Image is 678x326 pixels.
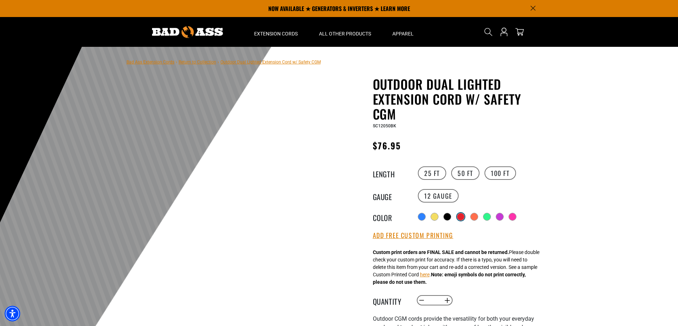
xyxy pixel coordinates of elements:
summary: Search [483,26,494,38]
div: Accessibility Menu [5,306,20,321]
span: $76.95 [373,139,401,152]
strong: Custom print orders are FINAL SALE and cannot be returned. [373,249,509,255]
h1: Outdoor Dual Lighted Extension Cord w/ Safety CGM [373,77,547,121]
img: Bad Ass Extension Cords [152,26,223,38]
span: Outdoor Dual Lighted Extension Cord w/ Safety CGM [220,60,321,65]
label: 50 FT [451,166,480,180]
span: › [218,60,219,65]
button: Add Free Custom Printing [373,232,453,239]
span: Extension Cords [254,31,298,37]
summary: Extension Cords [243,17,308,47]
a: Open this option [498,17,510,47]
summary: All Other Products [308,17,382,47]
legend: Gauge [373,191,408,200]
a: Return to Collection [179,60,216,65]
legend: Length [373,168,408,178]
label: 25 FT [418,166,446,180]
button: here [420,271,430,278]
a: Bad Ass Extension Cords [127,60,174,65]
label: 100 FT [484,166,516,180]
summary: Apparel [382,17,424,47]
legend: Color [373,212,408,221]
span: All Other Products [319,31,371,37]
nav: breadcrumbs [127,57,321,66]
span: Apparel [392,31,414,37]
span: SC12050BK [373,123,396,128]
strong: Note: emoji symbols do not print correctly, please do not use them. [373,272,526,285]
div: Please double check your custom print for accuracy. If there is a typo, you will need to delete t... [373,249,539,286]
span: › [176,60,177,65]
label: Quantity [373,296,408,305]
a: cart [514,28,525,36]
label: 12 Gauge [418,189,459,203]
